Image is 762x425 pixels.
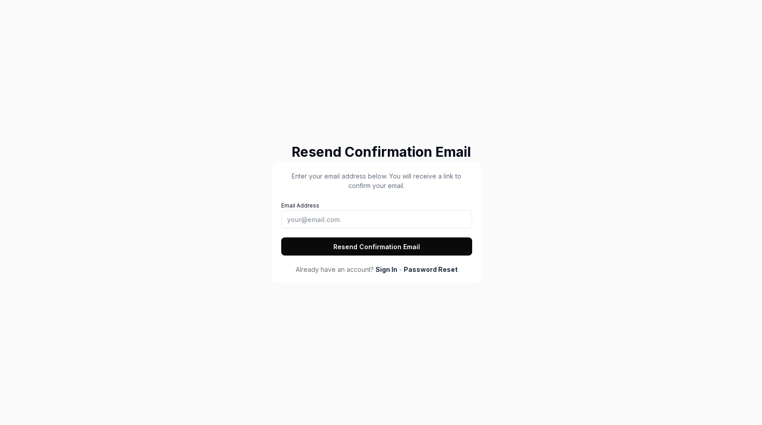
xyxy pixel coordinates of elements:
a: Sign In [376,265,397,274]
p: Enter your email address below. You will receive a link to confirm your email. [281,171,472,190]
label: Email Address [281,202,472,228]
button: Resend Confirmation Email [281,237,472,256]
span: - [399,265,402,274]
a: Password Reset [404,265,458,274]
input: Email Address [281,210,472,228]
h2: Resend Confirmation Email [272,142,490,162]
span: Already have an account? [296,265,374,274]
